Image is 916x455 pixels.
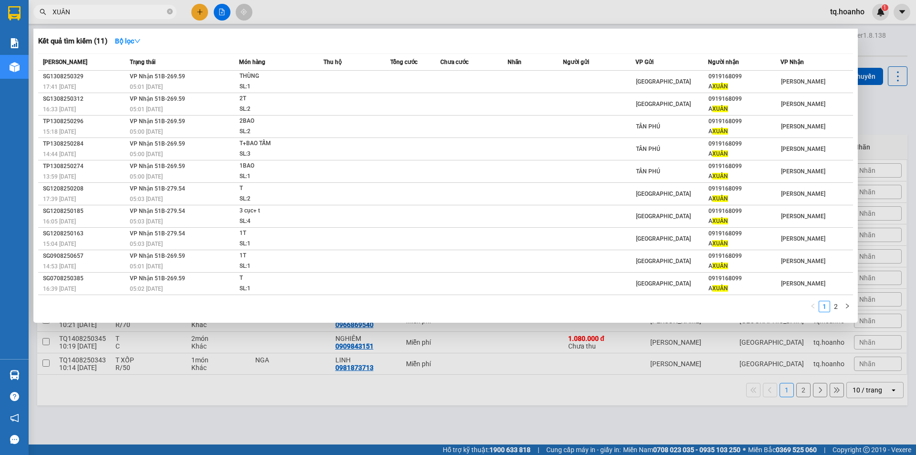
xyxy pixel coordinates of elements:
[239,228,311,239] div: 1T
[708,251,780,261] div: 0919168099
[810,303,816,309] span: left
[130,140,185,147] span: VP Nhận 51B-269.59
[712,150,728,157] span: XUÂN
[712,83,728,90] span: XUÂN
[712,240,728,247] span: XUÂN
[239,149,311,159] div: SL: 3
[52,7,165,17] input: Tìm tên, số ĐT hoặc mã đơn
[239,127,311,137] div: SL: 2
[807,301,819,312] button: left
[130,118,185,125] span: VP Nhận 51B-269.59
[10,392,19,401] span: question-circle
[130,95,185,102] span: VP Nhận 51B-269.59
[508,59,521,65] span: Nhãn
[43,184,127,194] div: SG1208250208
[130,185,185,192] span: VP Nhận 51B-279.54
[43,84,76,90] span: 17:41 [DATE]
[781,146,825,152] span: [PERSON_NAME]
[239,94,311,104] div: 2T
[130,196,163,202] span: 05:03 [DATE]
[8,30,84,41] div: MẸ SÁU
[636,190,691,197] span: [GEOGRAPHIC_DATA]
[712,218,728,224] span: XUÂN
[712,285,728,292] span: XUÂN
[8,8,84,30] div: [PERSON_NAME]
[781,235,825,242] span: [PERSON_NAME]
[239,59,265,65] span: Món hàng
[708,127,780,137] div: A
[708,59,739,65] span: Người nhận
[8,61,188,73] div: Tên hàng: T XỐP+T ( : 2 )
[43,229,127,239] div: SG1208250163
[43,151,76,158] span: 14:44 [DATE]
[708,161,780,171] div: 0919168099
[239,273,311,284] div: T
[708,72,780,82] div: 0919168099
[130,173,163,180] span: 05:00 [DATE]
[440,59,468,65] span: Chưa cước
[107,60,120,74] span: SL
[712,173,728,180] span: XUÂN
[239,206,311,216] div: 3 cục+ t
[167,8,173,17] span: close-circle
[635,59,654,65] span: VP Gửi
[708,149,780,159] div: A
[636,123,660,130] span: TÂN PHÚ
[43,206,127,216] div: SG1208250185
[239,82,311,92] div: SL: 1
[708,116,780,127] div: 0919168099
[130,73,185,80] span: VP Nhận 51B-269.59
[43,263,76,270] span: 14:53 [DATE]
[130,253,185,259] span: VP Nhận 51B-269.59
[239,138,311,149] div: T+BAO TẤM
[43,286,76,292] span: 16:39 [DATE]
[8,6,21,21] img: logo-vxr
[239,239,311,249] div: SL: 1
[134,38,141,44] span: down
[130,286,163,292] span: 05:02 [DATE]
[43,94,127,104] div: SG1308250312
[130,163,185,169] span: VP Nhận 51B-269.59
[167,9,173,14] span: close-circle
[842,301,853,312] button: right
[10,62,20,72] img: warehouse-icon
[708,171,780,181] div: A
[239,261,311,272] div: SL: 1
[239,104,311,115] div: SL: 2
[807,301,819,312] li: Previous Page
[781,123,825,130] span: [PERSON_NAME]
[708,206,780,216] div: 0919168099
[844,303,850,309] span: right
[390,59,417,65] span: Tổng cước
[831,301,841,312] a: 2
[43,218,76,225] span: 16:05 [DATE]
[239,71,311,82] div: THÙNG
[781,280,825,287] span: [PERSON_NAME]
[636,235,691,242] span: [GEOGRAPHIC_DATA]
[708,274,780,284] div: 0919168099
[819,301,830,312] li: 1
[708,104,780,114] div: A
[636,78,691,85] span: [GEOGRAPHIC_DATA]
[130,208,185,214] span: VP Nhận 51B-279.54
[781,168,825,175] span: [PERSON_NAME]
[40,9,46,15] span: search
[239,171,311,182] div: SL: 1
[43,251,127,261] div: SG0908250657
[130,230,185,237] span: VP Nhận 51B-279.54
[91,8,114,18] span: Nhận:
[8,8,23,18] span: Gửi:
[43,139,127,149] div: TP1308250284
[43,196,76,202] span: 17:39 [DATE]
[130,59,156,65] span: Trạng thái
[38,36,107,46] h3: Kết quả tìm kiếm ( 11 )
[636,146,660,152] span: TÂN PHÚ
[781,213,825,220] span: [PERSON_NAME]
[712,263,728,269] span: XUÂN
[43,106,76,113] span: 16:33 [DATE]
[819,301,830,312] a: 1
[708,216,780,226] div: A
[708,284,780,294] div: A
[708,94,780,104] div: 0919168099
[130,84,163,90] span: 05:01 [DATE]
